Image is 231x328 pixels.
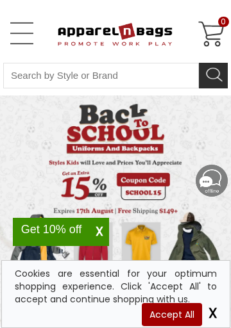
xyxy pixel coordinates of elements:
[13,224,90,234] div: Get 10% off
[196,165,228,197] img: Chat-Offline-Icon-Mobile
[52,13,173,54] img: ApparelnBags.com Official Website
[199,63,228,88] button: Search
[52,13,187,58] a: ApparelnBags
[15,267,217,306] div: Cookies are essential for your optimum shopping experience. Click 'Accept All' to accept and cont...
[205,303,217,323] span: X
[9,20,35,46] a: Open Left Menu
[205,63,224,83] img: search icon
[200,17,230,47] a: 0
[3,63,199,88] input: Search By Style or Brand
[90,224,109,240] span: X
[218,17,229,27] span: 0
[142,303,202,326] span: Accept All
